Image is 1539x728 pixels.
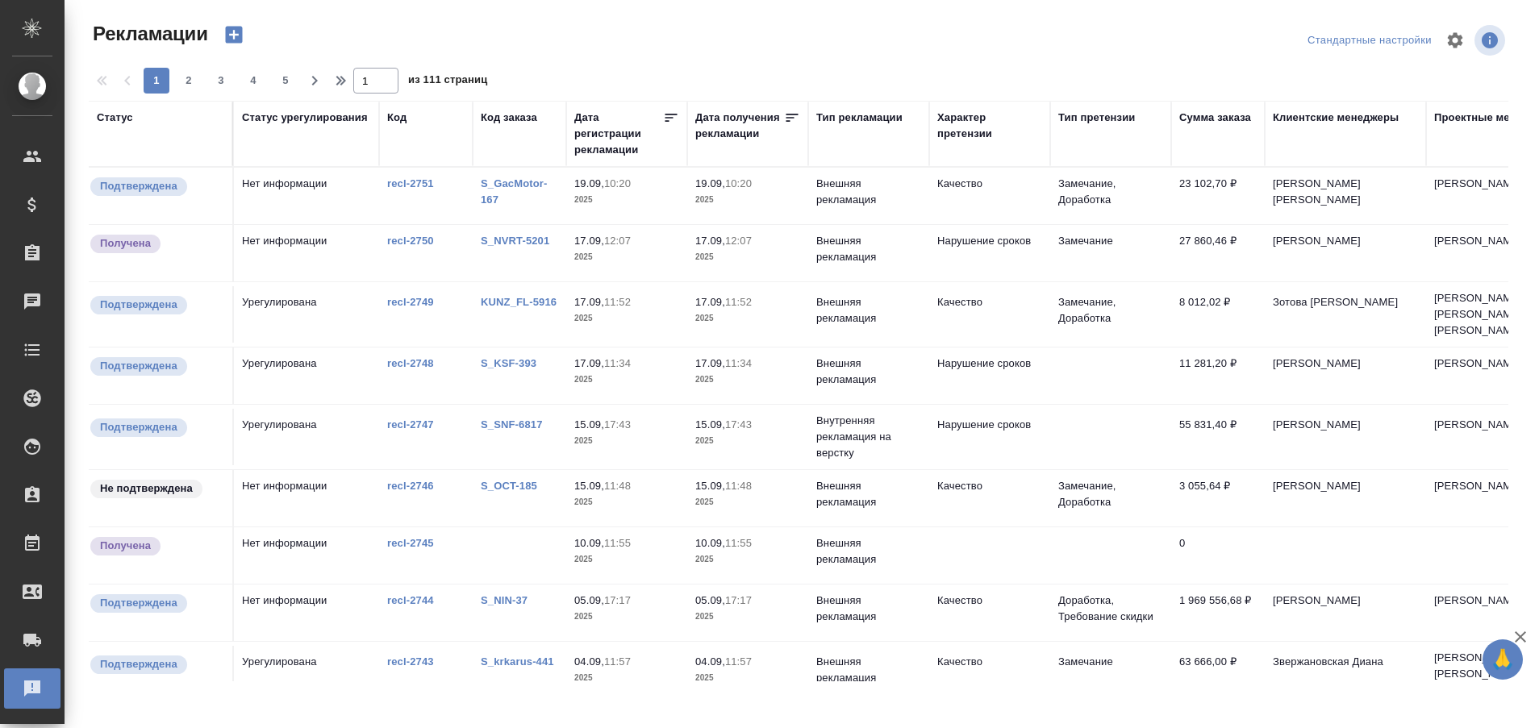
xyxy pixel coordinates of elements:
[695,480,725,492] p: 15.09,
[100,480,193,497] p: Не подтверждена
[1050,646,1171,702] td: Замечание
[695,655,725,668] p: 04.09,
[1265,168,1426,224] td: [PERSON_NAME] [PERSON_NAME]
[1265,584,1426,641] td: [PERSON_NAME]
[1171,168,1265,224] td: 23 102,70 ₽
[604,357,631,369] p: 11:34
[574,433,679,449] p: 2025
[234,584,379,641] td: Нет информации
[387,235,434,247] a: recl-2750
[574,670,679,686] p: 2025
[695,310,800,327] p: 2025
[574,494,679,510] p: 2025
[1265,409,1426,465] td: [PERSON_NAME]
[604,655,631,668] p: 11:57
[929,470,1050,526] td: Качество
[387,110,407,126] div: Код
[695,433,800,449] p: 2025
[808,347,929,404] td: Внешняя рекламация
[100,235,151,252] p: Получена
[574,537,604,549] p: 10.09,
[929,347,1050,404] td: Нарушение сроков
[242,110,368,126] div: Статус урегулирования
[234,646,379,702] td: Урегулирована
[574,310,679,327] p: 2025
[604,296,631,308] p: 11:52
[574,192,679,208] p: 2025
[574,480,604,492] p: 15.09,
[574,296,604,308] p: 17.09,
[100,178,177,194] p: Подтверждена
[695,296,725,308] p: 17.09,
[725,357,752,369] p: 11:34
[208,68,234,94] button: 3
[1436,21,1474,60] span: Настроить таблицу
[929,584,1050,641] td: Качество
[387,357,434,369] a: recl-2748
[387,594,434,606] a: recl-2744
[574,110,663,158] div: Дата регистрации рекламации
[937,110,1042,142] div: Характер претензии
[1303,28,1436,53] div: split button
[808,470,929,526] td: Внешняя рекламация
[408,70,487,94] span: из 111 страниц
[387,296,434,308] a: recl-2749
[234,347,379,404] td: Урегулирована
[1483,639,1523,680] button: 🙏
[481,357,536,369] a: S_KSF-393
[1050,470,1171,526] td: Замечание, Доработка
[1171,347,1265,404] td: 11 281,20 ₽
[1265,347,1426,404] td: [PERSON_NAME]
[695,372,800,388] p: 2025
[695,609,800,625] p: 2025
[695,110,784,142] div: Дата получения рекламации
[215,21,253,48] button: Создать
[1171,409,1265,465] td: 55 831,40 ₽
[481,177,547,206] a: S_GacMotor-167
[1265,470,1426,526] td: [PERSON_NAME]
[695,357,725,369] p: 17.09,
[725,418,752,431] p: 17:43
[481,480,537,492] a: S_OCT-185
[574,418,604,431] p: 15.09,
[695,594,725,606] p: 05.09,
[176,68,202,94] button: 2
[89,21,208,47] span: Рекламации
[695,192,800,208] p: 2025
[929,286,1050,343] td: Качество
[1474,25,1508,56] span: Посмотреть информацию
[1273,110,1399,126] div: Клиентские менеджеры
[100,656,177,672] p: Подтверждена
[725,594,752,606] p: 17:17
[574,551,679,568] p: 2025
[481,655,554,668] a: S_krkarus-441
[574,249,679,265] p: 2025
[481,594,528,606] a: S_NIN-37
[808,405,929,469] td: Внутренняя рекламация на верстку
[1171,646,1265,702] td: 63 666,00 ₽
[240,73,266,89] span: 4
[574,235,604,247] p: 17.09,
[929,225,1050,281] td: Нарушение сроков
[387,418,434,431] a: recl-2747
[695,494,800,510] p: 2025
[725,480,752,492] p: 11:48
[604,594,631,606] p: 17:17
[387,537,434,549] a: recl-2745
[604,418,631,431] p: 17:43
[929,646,1050,702] td: Качество
[725,537,752,549] p: 11:55
[100,538,151,554] p: Получена
[808,584,929,641] td: Внешняя рекламация
[604,480,631,492] p: 11:48
[481,418,543,431] a: S_SNF-6817
[1050,286,1171,343] td: Замечание, Доработка
[929,168,1050,224] td: Качество
[387,177,434,189] a: recl-2751
[1171,286,1265,343] td: 8 012,02 ₽
[234,409,379,465] td: Урегулирована
[387,655,434,668] a: recl-2743
[574,372,679,388] p: 2025
[234,527,379,584] td: Нет информации
[1179,110,1251,126] div: Сумма заказа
